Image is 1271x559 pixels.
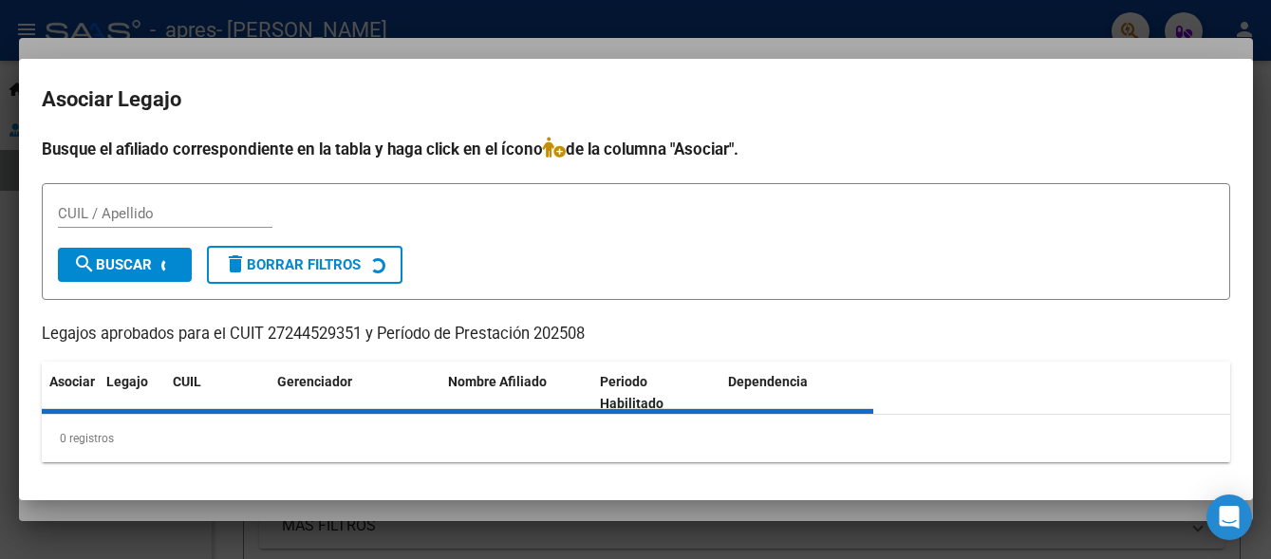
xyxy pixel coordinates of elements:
[165,362,270,424] datatable-header-cell: CUIL
[592,362,720,424] datatable-header-cell: Periodo Habilitado
[277,374,352,389] span: Gerenciador
[448,374,547,389] span: Nombre Afiliado
[224,252,247,275] mat-icon: delete
[728,374,808,389] span: Dependencia
[600,374,664,411] span: Periodo Habilitado
[42,323,1230,346] p: Legajos aprobados para el CUIT 27244529351 y Período de Prestación 202508
[1206,494,1252,540] div: Open Intercom Messenger
[73,252,96,275] mat-icon: search
[207,246,402,284] button: Borrar Filtros
[42,362,99,424] datatable-header-cell: Asociar
[173,374,201,389] span: CUIL
[224,256,361,273] span: Borrar Filtros
[58,248,192,282] button: Buscar
[440,362,593,424] datatable-header-cell: Nombre Afiliado
[720,362,873,424] datatable-header-cell: Dependencia
[73,256,152,273] span: Buscar
[42,82,1230,118] h2: Asociar Legajo
[106,374,148,389] span: Legajo
[42,415,1230,462] div: 0 registros
[42,137,1230,161] h4: Busque el afiliado correspondiente en la tabla y haga click en el ícono de la columna "Asociar".
[49,374,95,389] span: Asociar
[99,362,165,424] datatable-header-cell: Legajo
[270,362,440,424] datatable-header-cell: Gerenciador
